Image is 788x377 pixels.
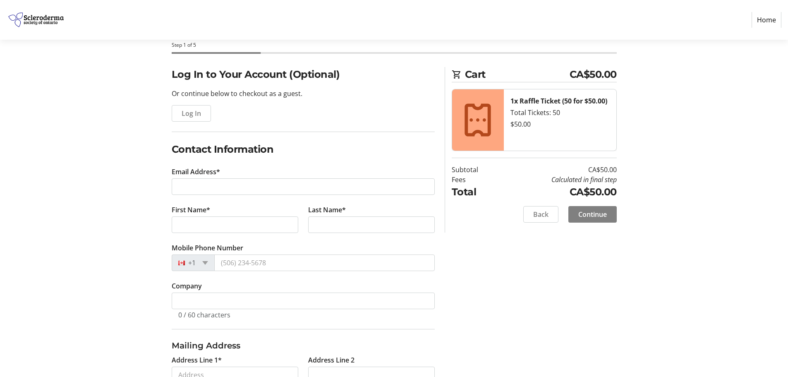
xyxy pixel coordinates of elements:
[172,281,202,291] label: Company
[172,67,435,82] h2: Log In to Your Account (Optional)
[533,209,548,219] span: Back
[178,310,230,319] tr-character-limit: 0 / 60 characters
[510,119,610,129] div: $50.00
[568,206,617,223] button: Continue
[465,67,570,82] span: Cart
[172,339,435,352] h3: Mailing Address
[172,41,617,49] div: Step 1 of 5
[172,89,435,98] p: Or continue below to checkout as a guest.
[172,243,243,253] label: Mobile Phone Number
[308,355,354,365] label: Address Line 2
[570,67,617,82] span: CA$50.00
[172,142,435,157] h2: Contact Information
[182,108,201,118] span: Log In
[510,96,607,106] strong: 1x Raffle Ticket (50 for $50.00)
[452,165,499,175] td: Subtotal
[510,108,610,118] div: Total Tickets: 50
[523,206,558,223] button: Back
[499,165,617,175] td: CA$50.00
[172,167,220,177] label: Email Address*
[172,205,210,215] label: First Name*
[172,355,222,365] label: Address Line 1*
[7,3,65,36] img: Scleroderma Society of Ontario's Logo
[499,175,617,185] td: Calculated in final step
[214,255,435,271] input: (506) 234-5678
[452,175,499,185] td: Fees
[172,105,211,122] button: Log In
[308,205,346,215] label: Last Name*
[452,185,499,199] td: Total
[499,185,617,199] td: CA$50.00
[578,209,607,219] span: Continue
[752,12,781,28] a: Home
